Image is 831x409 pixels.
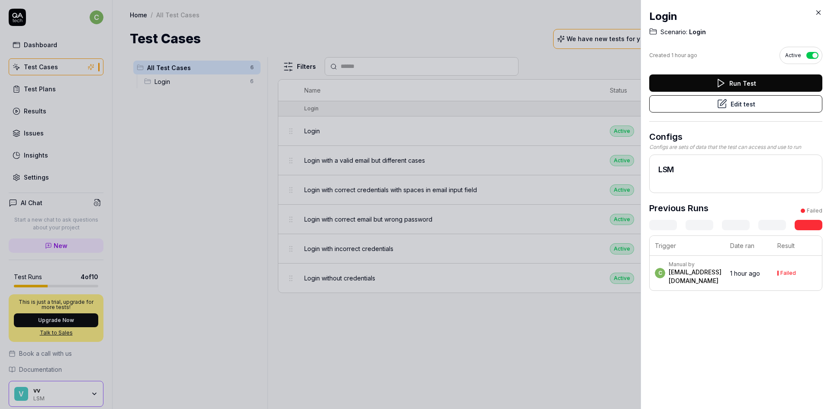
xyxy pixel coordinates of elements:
[669,268,721,285] div: [EMAIL_ADDRESS][DOMAIN_NAME]
[649,52,697,59] div: Created
[650,236,725,256] th: Trigger
[671,52,697,58] time: 1 hour ago
[807,207,822,215] div: Failed
[687,28,706,36] span: Login
[649,74,822,92] button: Run Test
[669,261,721,268] div: Manual by
[785,52,801,59] span: Active
[658,164,813,175] h2: LSM
[649,130,822,143] h3: Configs
[649,202,709,215] h3: Previous Runs
[725,236,772,256] th: Date ran
[772,236,822,256] th: Result
[655,268,665,278] span: c
[649,143,822,151] div: Configs are sets of data that the test can access and use to run
[649,95,822,113] button: Edit test
[780,271,796,276] div: Failed
[660,28,687,36] span: Scenario:
[730,270,760,277] time: 1 hour ago
[649,9,822,24] h2: Login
